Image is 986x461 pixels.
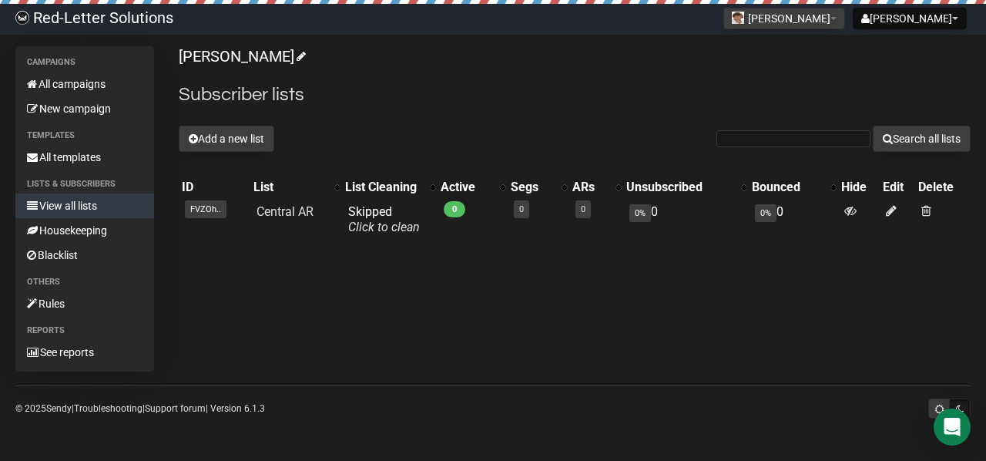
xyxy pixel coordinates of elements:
[15,273,154,291] li: Others
[179,81,971,109] h2: Subscriber lists
[749,177,837,198] th: Bounced: No sort applied, activate to apply an ascending sort
[15,53,154,72] li: Campaigns
[15,126,154,145] li: Templates
[438,177,508,198] th: Active: No sort applied, activate to apply an ascending sort
[441,180,492,195] div: Active
[752,180,822,195] div: Bounced
[838,177,880,198] th: Hide: No sort applied, sorting is disabled
[253,180,327,195] div: List
[918,180,968,195] div: Delete
[629,204,651,222] span: 0%
[880,177,915,198] th: Edit: No sort applied, sorting is disabled
[15,321,154,340] li: Reports
[15,175,154,193] li: Lists & subscribers
[519,204,524,214] a: 0
[345,180,422,195] div: List Cleaning
[755,204,776,222] span: 0%
[569,177,623,198] th: ARs: No sort applied, activate to apply an ascending sort
[15,96,154,121] a: New campaign
[508,177,569,198] th: Segs: No sort applied, activate to apply an ascending sort
[723,8,845,29] button: [PERSON_NAME]
[74,403,143,414] a: Troubleshooting
[841,180,877,195] div: Hide
[883,180,912,195] div: Edit
[179,47,304,66] a: [PERSON_NAME]
[15,218,154,243] a: Housekeeping
[348,220,420,234] a: Click to clean
[934,409,971,446] div: Open Intercom Messenger
[732,12,744,24] img: 129.png
[15,291,154,316] a: Rules
[182,180,247,195] div: ID
[15,400,265,417] p: © 2025 | | | Version 6.1.3
[15,11,29,25] img: 983279c4004ba0864fc8a668c650e103
[145,403,206,414] a: Support forum
[623,198,749,241] td: 0
[581,204,585,214] a: 0
[444,201,465,217] span: 0
[342,177,438,198] th: List Cleaning: No sort applied, activate to apply an ascending sort
[15,243,154,268] a: Blacklist
[623,177,749,198] th: Unsubscribed: No sort applied, activate to apply an ascending sort
[873,126,971,152] button: Search all lists
[179,177,250,198] th: ID: No sort applied, sorting is disabled
[15,193,154,218] a: View all lists
[15,340,154,365] a: See reports
[348,204,420,234] span: Skipped
[626,180,733,195] div: Unsubscribed
[250,177,342,198] th: List: No sort applied, activate to apply an ascending sort
[179,126,274,152] button: Add a new list
[46,403,72,414] a: Sendy
[511,180,554,195] div: Segs
[853,8,967,29] button: [PERSON_NAME]
[915,177,971,198] th: Delete: No sort applied, sorting is disabled
[15,145,154,170] a: All templates
[15,72,154,96] a: All campaigns
[572,180,608,195] div: ARs
[257,204,314,219] a: Central AR
[749,198,837,241] td: 0
[185,200,226,218] span: FVZOh..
